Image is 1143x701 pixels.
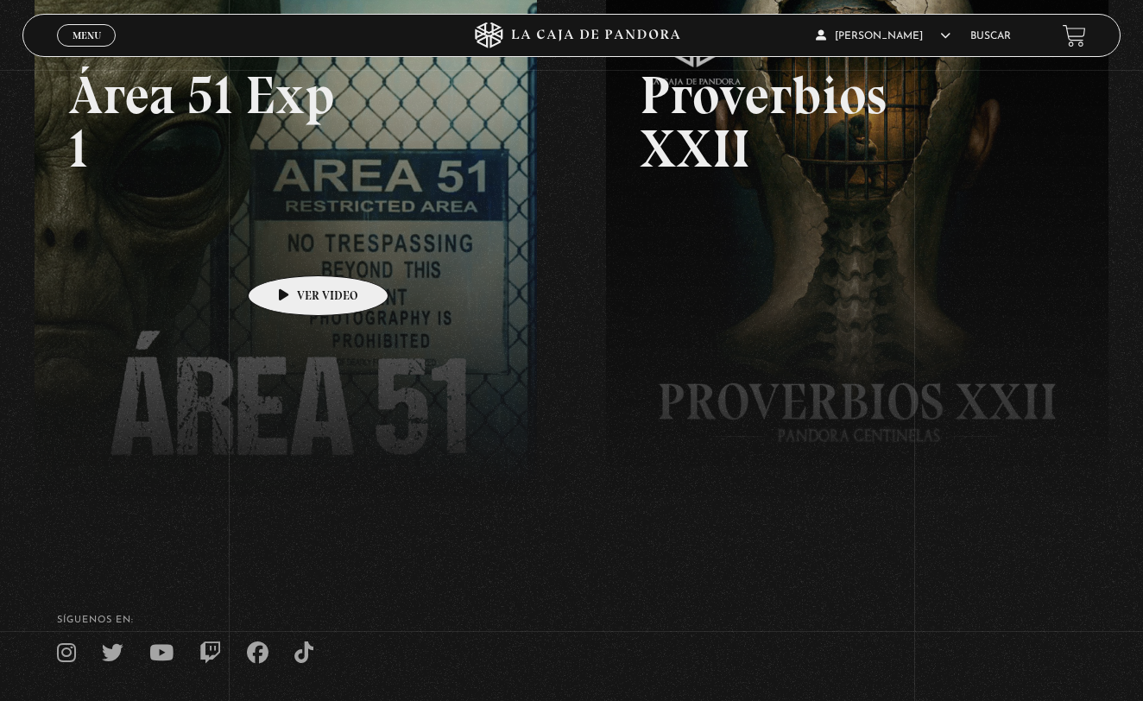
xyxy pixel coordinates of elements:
[816,31,950,41] span: [PERSON_NAME]
[1063,24,1086,47] a: View your shopping cart
[66,45,107,57] span: Cerrar
[57,616,1086,625] h4: SÍguenos en:
[73,30,101,41] span: Menu
[970,31,1011,41] a: Buscar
